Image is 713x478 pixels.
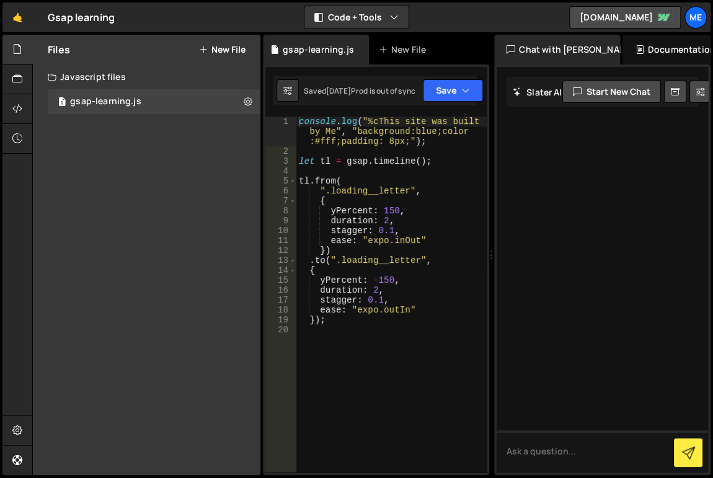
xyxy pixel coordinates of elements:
[684,6,707,29] a: Me
[513,86,562,98] h2: Slater AI
[265,226,296,236] div: 10
[265,265,296,275] div: 14
[48,89,260,114] div: 16650/45383.js
[283,43,354,56] div: gsap-learning.js
[265,325,296,335] div: 20
[265,246,296,255] div: 12
[48,43,70,56] h2: Files
[265,255,296,265] div: 13
[379,43,431,56] div: New File
[265,186,296,196] div: 6
[304,86,351,96] div: Saved
[265,176,296,186] div: 5
[265,146,296,156] div: 2
[265,196,296,206] div: 7
[569,6,681,29] a: [DOMAIN_NAME]
[33,64,260,89] div: Javascript files
[265,285,296,295] div: 16
[562,81,661,103] button: Start new chat
[265,166,296,176] div: 4
[494,35,620,64] div: Chat with [PERSON_NAME]
[58,98,66,108] span: 1
[326,86,351,96] div: [DATE]
[70,96,141,107] div: gsap-learning.js
[265,305,296,315] div: 18
[622,35,711,64] div: Documentation
[265,206,296,216] div: 8
[304,6,409,29] button: Code + Tools
[265,117,296,146] div: 1
[265,236,296,246] div: 11
[265,295,296,305] div: 17
[2,2,33,32] a: 🤙
[265,315,296,325] div: 19
[199,45,246,55] button: New File
[265,275,296,285] div: 15
[48,10,115,25] div: Gsap learning
[423,79,483,102] button: Save
[351,86,415,96] div: Prod is out of sync
[265,156,296,166] div: 3
[265,216,296,226] div: 9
